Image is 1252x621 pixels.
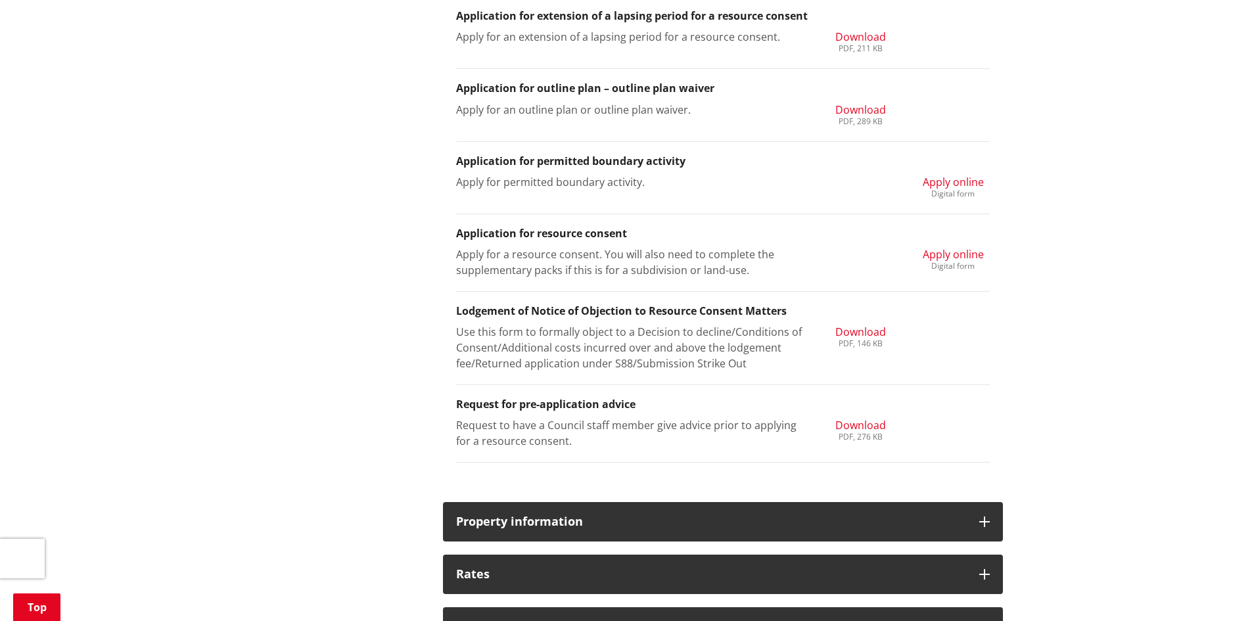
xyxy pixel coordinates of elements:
[835,45,886,53] div: PDF, 211 KB
[835,118,886,126] div: PDF, 289 KB
[13,593,60,621] a: Top
[456,417,805,449] p: Request to have a Council staff member give advice prior to applying for a resource consent.
[835,325,886,339] span: Download
[923,175,984,189] span: Apply online
[923,190,984,198] div: Digital form
[835,340,886,348] div: PDF, 146 KB
[456,29,805,45] p: Apply for an extension of a lapsing period for a resource consent.
[456,227,990,240] h3: Application for resource consent
[456,102,805,118] p: Apply for an outline plan or outline plan waiver.
[923,262,984,270] div: Digital form
[456,174,805,190] p: Apply for permitted boundary activity.
[456,155,990,168] h3: Application for permitted boundary activity
[923,247,984,262] span: Apply online
[456,82,990,95] h3: Application for outline plan – outline plan waiver
[835,417,886,441] a: Download PDF, 276 KB
[456,515,966,528] h3: Property information
[835,103,886,117] span: Download
[456,246,805,278] p: Apply for a resource consent. You will also need to complete the supplementary packs if this is f...
[835,30,886,44] span: Download
[835,102,886,126] a: Download PDF, 289 KB
[456,10,990,22] h3: Application for extension of a lapsing period for a resource consent
[835,324,886,348] a: Download PDF, 146 KB
[923,174,984,198] a: Apply online Digital form
[835,29,886,53] a: Download PDF, 211 KB
[456,305,990,317] h3: Lodgement of Notice of Objection to Resource Consent Matters
[835,433,886,441] div: PDF, 276 KB
[456,398,990,411] h3: Request for pre-application advice
[456,324,805,371] p: Use this form to formally object to a Decision to decline/Conditions of Consent/Additional costs ...
[835,418,886,432] span: Download
[456,568,966,581] h3: Rates
[923,246,984,270] a: Apply online Digital form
